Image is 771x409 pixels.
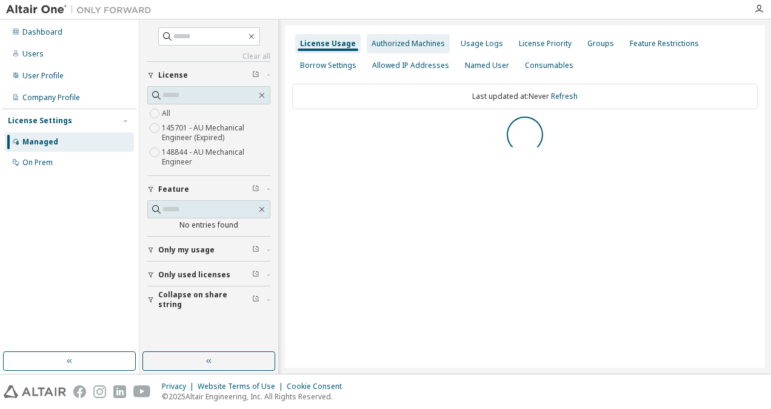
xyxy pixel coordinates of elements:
span: Clear filter [252,70,259,80]
img: altair_logo.svg [4,385,66,398]
div: License Usage [300,39,356,49]
div: Allowed IP Addresses [372,61,449,70]
img: instagram.svg [93,385,106,398]
button: Collapse on share string [147,286,270,313]
span: Collapse on share string [158,290,252,309]
span: Clear filter [252,295,259,305]
div: Company Profile [22,93,80,103]
div: User Profile [22,71,64,81]
div: Authorized Machines [372,39,445,49]
span: Clear filter [252,245,259,255]
a: Refresh [551,91,578,101]
div: Users [22,49,44,59]
span: Feature [158,184,189,194]
div: Consumables [525,61,573,70]
button: Only my usage [147,237,270,263]
div: No entries found [147,220,270,230]
div: Website Terms of Use [198,382,287,391]
img: facebook.svg [73,385,86,398]
div: Privacy [162,382,198,391]
img: linkedin.svg [113,385,126,398]
div: Feature Restrictions [630,39,699,49]
span: Only used licenses [158,270,230,280]
label: 145701 - AU Mechanical Engineer (Expired) [162,121,270,145]
div: Usage Logs [461,39,503,49]
a: Clear all [147,52,270,61]
div: Borrow Settings [300,61,356,70]
span: Clear filter [252,270,259,280]
div: Named User [465,61,509,70]
button: Feature [147,176,270,203]
label: All [162,106,173,121]
label: 148844 - AU Mechanical Engineer [162,145,270,169]
span: Clear filter [252,184,259,194]
div: License Priority [519,39,572,49]
p: © 2025 Altair Engineering, Inc. All Rights Reserved. [162,391,349,402]
div: Dashboard [22,27,62,37]
img: Altair One [6,4,158,16]
button: License [147,62,270,89]
div: Managed [22,137,58,147]
img: youtube.svg [133,385,151,398]
div: On Prem [22,158,53,167]
div: Last updated at: Never [292,84,758,109]
div: License Settings [8,116,72,126]
span: License [158,70,188,80]
button: Only used licenses [147,262,270,288]
span: Only my usage [158,245,215,255]
div: Groups [587,39,614,49]
div: Cookie Consent [287,382,349,391]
